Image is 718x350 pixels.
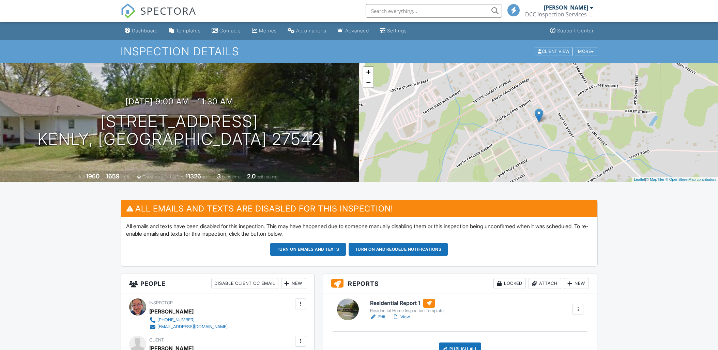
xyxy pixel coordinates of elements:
div: New [564,278,589,289]
a: Support Center [547,25,596,37]
a: Automations (Basic) [285,25,329,37]
p: All emails and texts have been disabled for this inspection. This may have happened due to someon... [126,222,592,238]
button: Turn on emails and texts [270,243,346,256]
span: sq.ft. [202,174,211,179]
a: © OpenStreetMap contributors [666,177,716,181]
h6: Residential Report 1 [370,299,444,308]
div: New [281,278,306,289]
div: 1960 [86,173,100,180]
a: Residential Report 1 Residential Home Inspection Template [370,299,444,314]
div: 2.0 [247,173,256,180]
div: | [632,177,718,183]
a: Zoom out [363,77,373,87]
h3: [DATE] 9:00 am - 11:30 am [125,97,233,106]
span: Lot Size [170,174,184,179]
img: The Best Home Inspection Software - Spectora [121,3,136,18]
div: Client View [535,47,572,56]
div: Templates [176,28,201,33]
div: Dashboard [132,28,158,33]
a: Leaflet [634,177,645,181]
div: Locked [493,278,526,289]
div: Metrics [259,28,277,33]
div: 11326 [185,173,201,180]
a: View [392,313,410,320]
a: Templates [166,25,203,37]
a: [EMAIL_ADDRESS][DOMAIN_NAME] [149,323,228,330]
div: [PHONE_NUMBER] [157,317,195,323]
span: crawlspace [142,174,164,179]
div: Residential Home Inspection Template [370,308,444,313]
div: More [575,47,597,56]
a: Client View [534,48,574,54]
div: [PERSON_NAME] [149,306,194,317]
h1: [STREET_ADDRESS] Kenly, [GEOGRAPHIC_DATA] 27542 [37,113,321,149]
a: Dashboard [122,25,161,37]
span: Client [149,337,164,342]
h3: All emails and texts are disabled for this inspection! [121,200,597,217]
a: Edit [370,313,385,320]
div: 3 [217,173,221,180]
div: [PERSON_NAME] [544,4,588,11]
a: Contacts [209,25,244,37]
h3: People [121,274,314,293]
span: bathrooms [257,174,276,179]
h1: Inspection Details [121,45,598,57]
a: Zoom in [363,67,373,77]
span: Built [77,174,85,179]
a: [PHONE_NUMBER] [149,317,228,323]
span: Inspector [149,300,173,305]
input: Search everything... [366,4,502,18]
a: © MapTiler [646,177,664,181]
div: Support Center [557,28,594,33]
div: Disable Client CC Email [211,278,278,289]
a: Advanced [335,25,372,37]
a: Metrics [249,25,279,37]
div: Attach [529,278,561,289]
div: 1659 [106,173,120,180]
div: Advanced [345,28,369,33]
a: Settings [377,25,410,37]
span: bedrooms [222,174,241,179]
div: Contacts [219,28,241,33]
div: Settings [387,28,407,33]
div: Automations [296,28,326,33]
h3: Reports [323,274,597,293]
div: [EMAIL_ADDRESS][DOMAIN_NAME] [157,324,228,330]
div: DCC Inspection Services LLC [525,11,593,18]
span: SPECTORA [140,3,196,18]
a: SPECTORA [121,9,196,24]
button: Turn on and Requeue Notifications [349,243,448,256]
span: sq. ft. [121,174,130,179]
